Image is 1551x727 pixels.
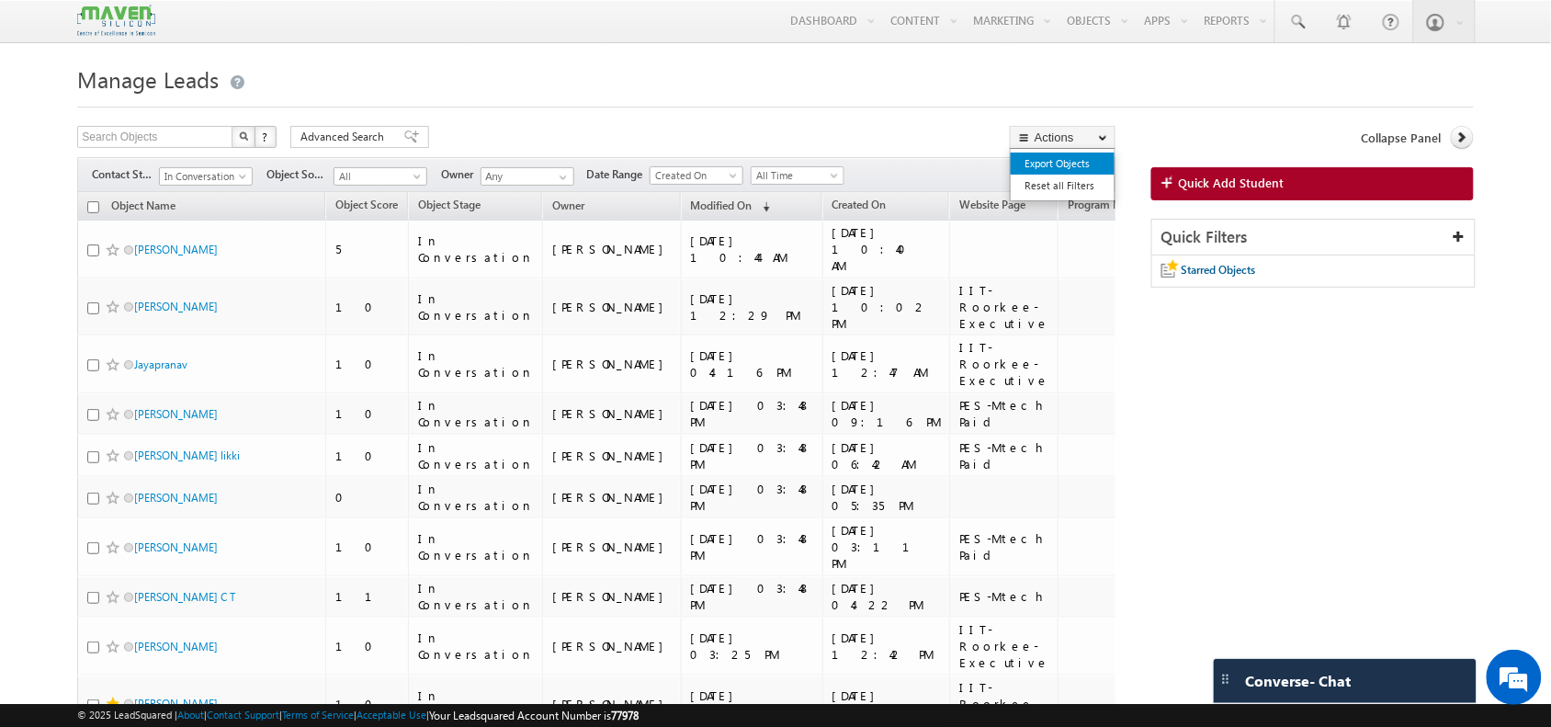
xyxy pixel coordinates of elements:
div: [PERSON_NAME] [552,489,673,505]
a: [PERSON_NAME] [134,491,218,505]
span: Created On [832,198,887,211]
button: ? [255,126,277,148]
div: [DATE] 12:47 AM [832,347,942,381]
img: Search [239,131,248,141]
a: Modified On (sorted descending) [682,195,779,219]
a: Contact Support [207,709,279,721]
span: Quick Add Student [1179,175,1285,191]
a: Object Stage [409,195,490,219]
div: In Conversation [418,397,534,430]
a: All [334,167,427,186]
span: Converse - Chat [1246,673,1352,689]
div: [DATE] 03:48 PM [691,481,814,514]
a: All Time [751,166,844,185]
a: Website Page [950,195,1035,219]
span: © 2025 LeadSquared | | | | | [77,707,639,724]
textarea: Type your message and hit 'Enter' [24,170,335,551]
div: PES-Mtech Paid [959,439,1049,472]
span: Contact Stage [92,166,159,183]
a: Acceptable Use [357,709,426,721]
a: Created On [823,195,896,219]
div: [DATE] 03:48 PM [691,397,814,430]
div: [DATE] 10:44 AM [691,233,814,266]
span: Starred Objects [1182,263,1256,277]
div: [PERSON_NAME] [552,448,673,464]
div: Chat with us now [96,97,309,120]
div: In Conversation [418,233,534,266]
div: [PERSON_NAME] [552,241,673,257]
img: carter-drag [1218,672,1233,687]
div: In Conversation [418,481,534,514]
div: [DATE] 03:48 PM [691,439,814,472]
div: [DATE] 09:16 PM [832,397,942,430]
div: [DATE] 03:48 PM [691,530,814,563]
a: [PERSON_NAME] [134,300,218,313]
span: All Time [752,167,839,184]
span: Object Score [335,198,398,211]
div: [DATE] 03:11 PM [832,522,942,572]
span: Object Stage [418,198,481,211]
a: Export Objects [1011,153,1115,175]
span: (sorted descending) [755,199,770,214]
div: [DATE] 05:35 PM [832,481,942,514]
span: In Conversation [160,168,247,185]
div: In Conversation [418,630,534,663]
div: 10 [335,299,400,315]
div: 10 [335,448,400,464]
a: Object Name [102,196,185,220]
span: Owner [441,166,481,183]
div: [PERSON_NAME] [552,405,673,422]
div: [DATE] 04:22 PM [832,580,942,613]
div: 10 [335,696,400,712]
div: [PERSON_NAME] [552,588,673,605]
div: In Conversation [418,580,534,613]
a: [PERSON_NAME] C T [134,590,235,604]
div: PES-Mtech Paid [959,530,1049,563]
a: Object Score [326,195,407,219]
div: [PERSON_NAME] [552,299,673,315]
a: [PERSON_NAME] [134,243,218,256]
a: Quick Add Student [1151,167,1474,200]
div: [DATE] 12:29 PM [691,290,814,324]
span: Advanced Search [300,129,390,145]
a: [PERSON_NAME] [134,697,218,710]
div: [DATE] 03:12 PM [691,687,814,721]
div: [DATE] 05:13 PM [832,687,942,721]
div: PES-Mtech [959,588,1049,605]
a: Created On [650,166,743,185]
a: [PERSON_NAME] [134,640,218,653]
div: 0 [335,489,400,505]
span: 77978 [611,709,639,722]
input: Type to Search [481,167,574,186]
span: All [334,168,422,185]
div: [PERSON_NAME] [552,539,673,555]
div: [PERSON_NAME] [552,356,673,372]
div: [DATE] 04:16 PM [691,347,814,381]
span: Manage Leads [77,64,219,94]
span: Collapse Panel [1362,130,1442,146]
div: [PERSON_NAME] [552,696,673,712]
img: d_60004797649_company_0_60004797649 [31,97,77,120]
span: Date Range [586,166,650,183]
a: About [177,709,204,721]
div: 10 [335,356,400,372]
a: Terms of Service [282,709,354,721]
span: Your Leadsquared Account Number is [429,709,639,722]
div: [DATE] 10:02 PM [832,282,942,332]
button: Actions [1010,126,1115,149]
div: IIT-Roorkee-Executive [959,339,1049,389]
span: Owner [552,199,584,212]
div: IIT-Roorkee-Executive [959,282,1049,332]
div: 10 [335,638,400,654]
span: Program Name [1068,198,1142,211]
a: Jayapranav [134,358,187,371]
div: [DATE] 10:40 AM [832,224,942,274]
div: [PERSON_NAME] [552,638,673,654]
div: [DATE] 06:42 AM [832,439,942,472]
a: [PERSON_NAME] [134,407,218,421]
span: Created On [651,167,738,184]
a: Show All Items [549,168,572,187]
img: Custom Logo [77,5,154,37]
div: 11 [335,588,400,605]
span: ? [262,129,270,144]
